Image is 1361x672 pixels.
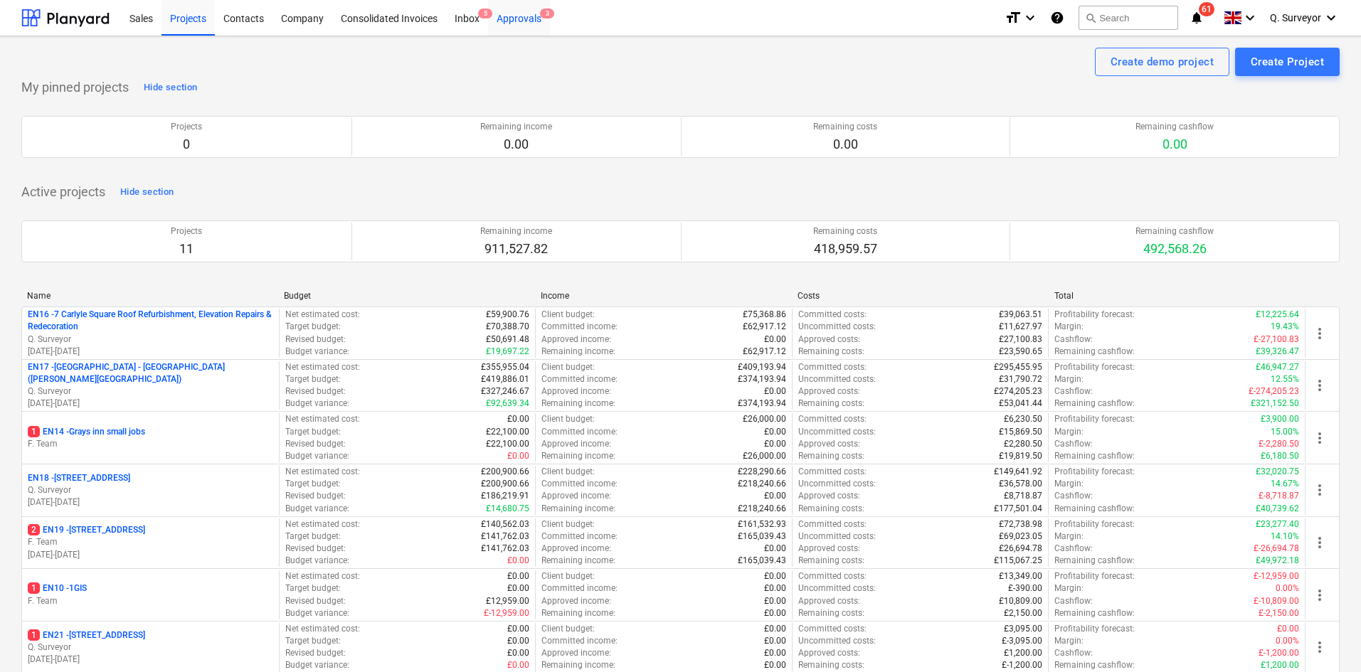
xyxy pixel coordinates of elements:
p: £32,020.75 [1256,466,1299,478]
p: EN17 - [GEOGRAPHIC_DATA] - [GEOGRAPHIC_DATA] ([PERSON_NAME][GEOGRAPHIC_DATA]) [28,361,273,385]
p: Profitability forecast : [1054,518,1135,530]
p: Cashflow : [1054,595,1093,607]
i: format_size [1005,9,1022,26]
p: Net estimated cost : [285,466,360,478]
p: Client budget : [541,309,595,321]
p: Revised budget : [285,595,346,607]
p: Margin : [1054,373,1084,385]
span: 2 [28,524,40,535]
p: Committed income : [541,373,618,385]
p: £0.00 [764,490,786,502]
p: £115,067.25 [994,555,1042,567]
p: Committed costs : [798,570,867,582]
span: more_vert [1311,481,1328,498]
p: 0.00% [1276,635,1299,647]
button: Create Project [1235,48,1340,76]
p: £-26,694.78 [1254,543,1299,555]
p: Margin : [1054,530,1084,543]
p: £0.00 [507,555,529,567]
p: Committed income : [541,530,618,543]
p: £22,100.00 [486,438,529,450]
p: £12,225.64 [1256,309,1299,321]
span: more_vert [1311,587,1328,604]
div: Budget [284,291,529,301]
span: 1 [28,426,40,437]
p: Net estimated cost : [285,309,360,321]
p: Margin : [1054,478,1084,490]
p: Q. Surveyor [28,334,273,346]
p: F. Team [28,595,273,607]
p: Committed income : [541,321,618,333]
p: Budget variance : [285,607,349,619]
p: Remaining income [480,121,552,133]
p: £-390.00 [1008,582,1042,594]
p: £6,230.50 [1004,413,1042,425]
p: Projects [171,121,202,133]
p: Client budget : [541,623,595,635]
p: £3,095.00 [1004,623,1042,635]
p: Target budget : [285,635,341,647]
div: 2EN19 -[STREET_ADDRESS]F. Team[DATE]-[DATE] [28,524,273,560]
p: Committed income : [541,582,618,594]
p: £-12,959.00 [1254,570,1299,582]
p: £0.00 [764,647,786,659]
p: Remaining costs : [798,503,864,515]
p: Budget variance : [285,398,349,410]
div: 1EN14 -Grays inn small jobsF. Team [28,426,273,450]
span: 5 [478,9,492,18]
p: 0.00 [1135,136,1214,153]
p: £409,193.94 [738,361,786,373]
p: Approved income : [541,543,611,555]
p: £62,917.12 [743,321,786,333]
p: EN14 - Grays inn small jobs [28,426,145,438]
span: 1 [28,629,40,641]
p: Remaining costs : [798,607,864,619]
p: Client budget : [541,466,595,478]
div: Total [1054,291,1300,301]
p: Profitability forecast : [1054,466,1135,478]
div: EN17 -[GEOGRAPHIC_DATA] - [GEOGRAPHIC_DATA] ([PERSON_NAME][GEOGRAPHIC_DATA])Q. Surveyor[DATE]-[DATE] [28,361,273,410]
p: £0.00 [764,426,786,438]
p: Remaining cashflow : [1054,607,1135,619]
p: Q. Surveyor [28,385,273,398]
p: [DATE] - [DATE] [28,549,273,561]
p: £0.00 [507,413,529,425]
p: Approved costs : [798,543,860,555]
p: Cashflow : [1054,543,1093,555]
p: Net estimated cost : [285,623,360,635]
span: 61 [1199,2,1214,16]
p: £40,739.62 [1256,503,1299,515]
p: £140,562.03 [481,518,529,530]
p: Profitability forecast : [1054,361,1135,373]
p: Remaining cashflow : [1054,555,1135,567]
p: Revised budget : [285,647,346,659]
p: £165,039.43 [738,555,786,567]
p: Remaining income [480,225,552,238]
p: £186,219.91 [481,490,529,502]
p: £-12,959.00 [484,607,529,619]
p: £0.00 [1277,623,1299,635]
p: Approved costs : [798,438,860,450]
button: Hide section [117,181,177,203]
p: Uncommitted costs : [798,321,876,333]
p: £161,532.93 [738,518,786,530]
p: Revised budget : [285,438,346,450]
p: £46,947.27 [1256,361,1299,373]
p: Target budget : [285,373,341,385]
p: £62,917.12 [743,346,786,358]
p: £0.00 [764,623,786,635]
p: £228,290.66 [738,466,786,478]
p: £10,809.00 [999,595,1042,607]
p: Budget variance : [285,503,349,515]
p: Cashflow : [1054,438,1093,450]
p: 11 [171,240,202,257]
p: Target budget : [285,426,341,438]
p: Revised budget : [285,334,346,346]
i: keyboard_arrow_down [1022,9,1039,26]
p: EN19 - [STREET_ADDRESS] [28,524,145,536]
span: more_vert [1311,430,1328,447]
p: Approved income : [541,490,611,502]
p: £53,041.44 [999,398,1042,410]
p: £-10,809.00 [1254,595,1299,607]
p: £75,368.86 [743,309,786,321]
